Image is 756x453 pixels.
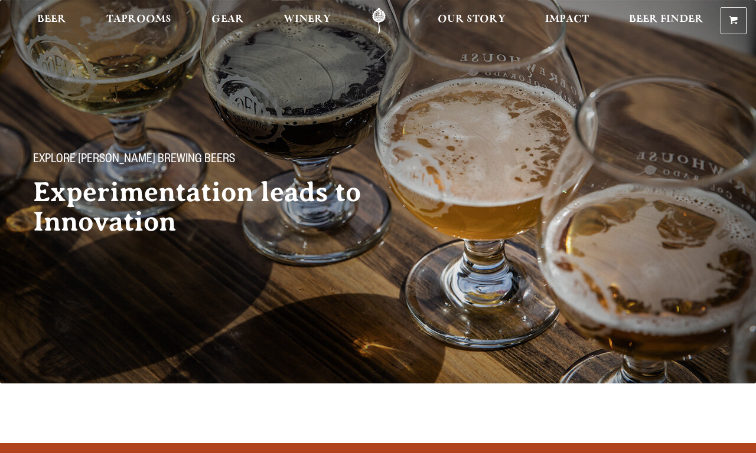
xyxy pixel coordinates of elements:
[621,8,711,34] a: Beer Finder
[537,8,597,34] a: Impact
[99,8,179,34] a: Taprooms
[30,8,74,34] a: Beer
[33,153,235,168] span: Explore [PERSON_NAME] Brewing Beers
[438,15,506,24] span: Our Story
[33,178,402,237] h2: Experimentation leads to Innovation
[106,15,171,24] span: Taprooms
[211,15,244,24] span: Gear
[283,15,331,24] span: Winery
[629,15,703,24] span: Beer Finder
[204,8,252,34] a: Gear
[430,8,513,34] a: Our Story
[545,15,589,24] span: Impact
[357,8,401,34] a: Odell Home
[37,15,66,24] span: Beer
[276,8,338,34] a: Winery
